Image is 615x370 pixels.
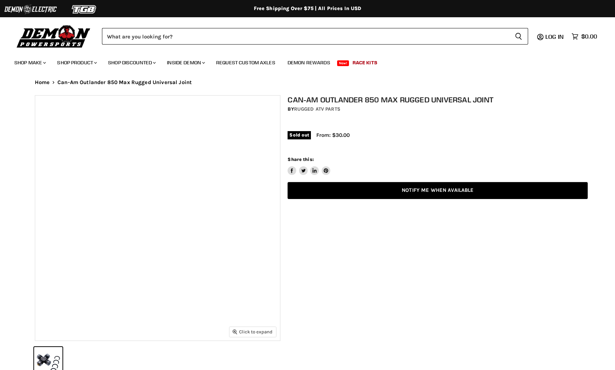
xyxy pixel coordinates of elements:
[337,60,349,66] span: New!
[162,55,209,70] a: Inside Demon
[102,28,528,45] form: Product
[57,3,111,16] img: TGB Logo 2
[288,156,330,175] aside: Share this:
[347,55,383,70] a: Race Kits
[233,329,272,334] span: Click to expand
[542,33,568,40] a: Log in
[4,3,57,16] img: Demon Electric Logo 2
[20,5,595,12] div: Free Shipping Over $75 | All Prices In USD
[229,327,276,337] button: Click to expand
[9,52,595,70] ul: Main menu
[294,106,340,112] a: Rugged ATV Parts
[581,33,597,40] span: $0.00
[35,79,50,85] a: Home
[316,132,350,138] span: From: $30.00
[57,79,192,85] span: Can-Am Outlander 850 Max Rugged Universal Joint
[211,55,281,70] a: Request Custom Axles
[288,131,311,139] span: Sold out
[288,157,313,162] span: Share this:
[20,79,595,85] nav: Breadcrumbs
[103,55,160,70] a: Shop Discounted
[545,33,564,40] span: Log in
[102,28,509,45] input: Search
[288,105,588,113] div: by
[288,95,588,104] h1: Can-Am Outlander 850 Max Rugged Universal Joint
[282,55,336,70] a: Demon Rewards
[509,28,528,45] button: Search
[9,55,50,70] a: Shop Make
[52,55,101,70] a: Shop Product
[14,23,93,49] img: Demon Powersports
[288,182,588,199] a: Notify Me When Available
[568,31,601,42] a: $0.00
